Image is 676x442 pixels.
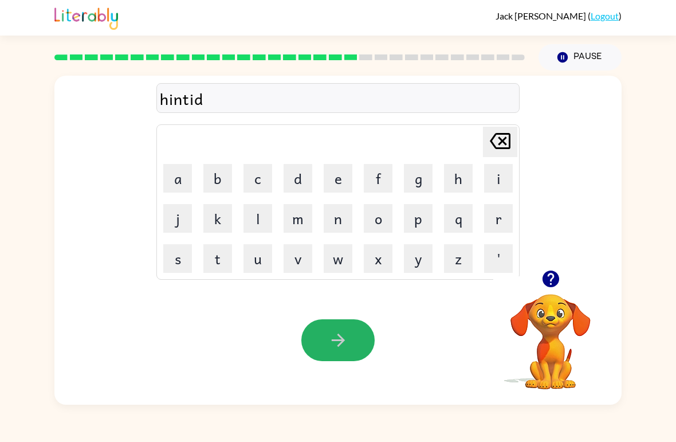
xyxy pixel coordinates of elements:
button: ' [484,244,513,273]
button: q [444,204,473,233]
span: Jack [PERSON_NAME] [496,10,588,21]
button: w [324,244,352,273]
button: r [484,204,513,233]
button: y [404,244,433,273]
div: hintid [160,87,516,111]
button: j [163,204,192,233]
button: e [324,164,352,193]
button: k [203,204,232,233]
button: u [243,244,272,273]
button: f [364,164,392,193]
button: z [444,244,473,273]
video: Your browser must support playing .mp4 files to use Literably. Please try using another browser. [493,276,608,391]
button: i [484,164,513,193]
button: p [404,204,433,233]
button: h [444,164,473,193]
button: l [243,204,272,233]
button: x [364,244,392,273]
button: d [284,164,312,193]
button: a [163,164,192,193]
button: c [243,164,272,193]
button: v [284,244,312,273]
button: s [163,244,192,273]
button: m [284,204,312,233]
button: o [364,204,392,233]
button: t [203,244,232,273]
button: g [404,164,433,193]
div: ( ) [496,10,622,21]
a: Logout [591,10,619,21]
button: b [203,164,232,193]
button: Pause [539,44,622,71]
img: Literably [54,5,118,30]
button: n [324,204,352,233]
